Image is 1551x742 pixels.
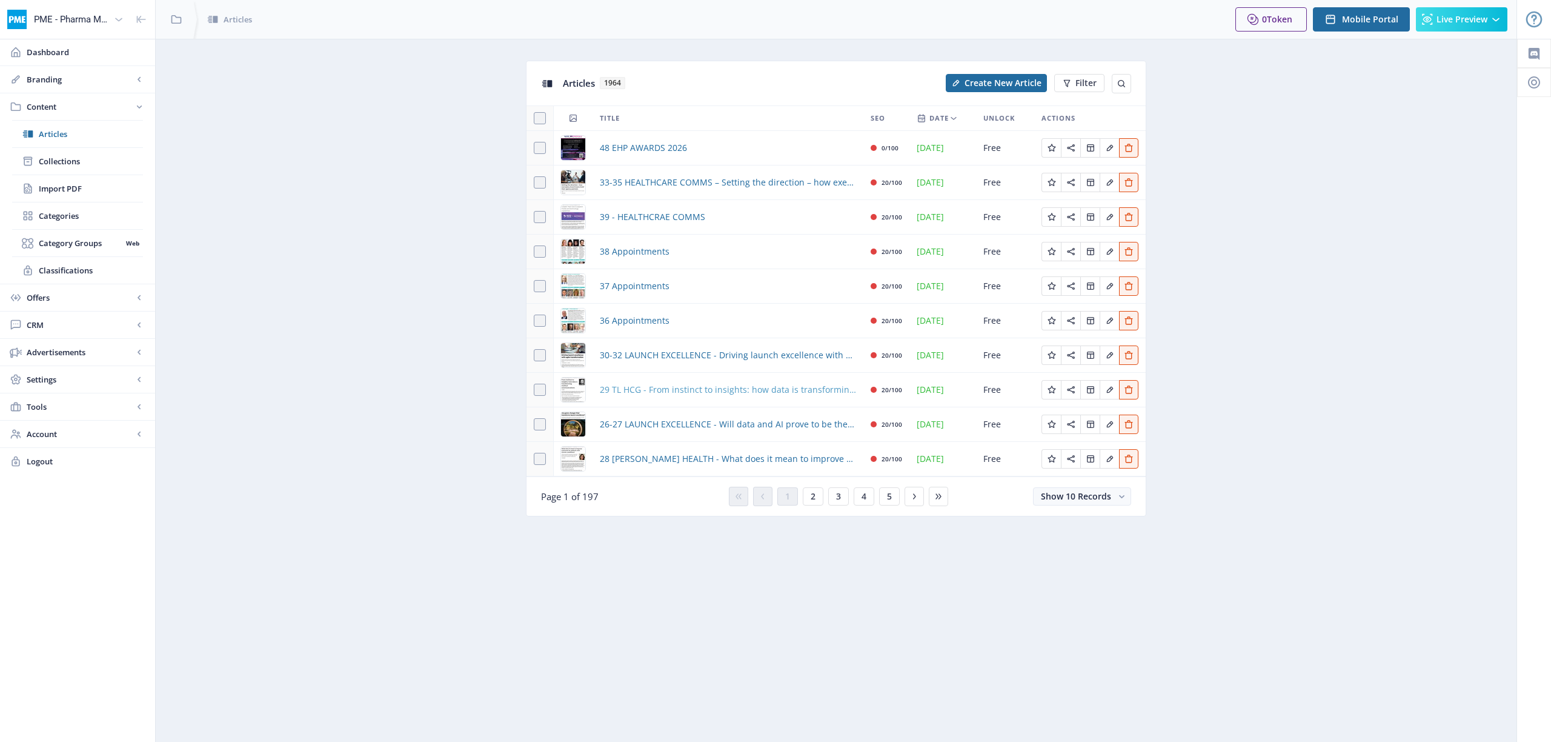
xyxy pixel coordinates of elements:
td: Free [976,165,1034,200]
span: Collections [39,155,143,167]
a: Edit page [1080,314,1100,326]
a: Edit page [1041,383,1061,395]
span: Filter [1075,78,1097,88]
a: New page [938,74,1047,92]
span: Mobile Portal [1342,15,1398,24]
img: 295747.jpg [561,239,585,264]
button: 2 [803,487,823,506]
td: [DATE] [909,373,976,407]
span: Categories [39,210,143,222]
a: Edit page [1080,210,1100,222]
span: Articles [39,128,143,140]
div: 20/100 [882,383,902,397]
td: [DATE] [909,200,976,235]
a: Edit page [1119,314,1138,326]
a: Articles [12,121,143,147]
div: 20/100 [882,452,902,466]
a: Edit page [1041,279,1061,291]
a: Edit page [1041,418,1061,429]
a: 39 - HEALTHCRAE COMMS [600,210,705,224]
div: 20/100 [882,417,902,432]
span: 5 [887,492,892,501]
img: 295749.jpg [561,170,585,195]
span: Dashboard [27,46,145,58]
a: 37 Appointments [600,279,669,293]
div: 20/100 [882,210,902,224]
button: 4 [854,487,874,506]
span: Date [929,111,949,125]
button: 0Token [1235,7,1307,32]
a: Edit page [1041,176,1061,187]
td: [DATE] [909,407,976,442]
span: SEO [871,111,885,125]
span: Tools [27,401,133,413]
a: Edit page [1100,210,1119,222]
span: Create New Article [965,78,1041,88]
div: 20/100 [882,313,902,328]
span: 1964 [600,77,625,89]
span: Logout [27,455,145,467]
span: Articles [563,77,595,89]
div: PME - Pharma Market [GEOGRAPHIC_DATA] [34,6,109,33]
img: 295741.jpg [561,412,585,436]
a: Edit page [1100,314,1119,326]
span: 4 [862,492,866,501]
div: 0/100 [882,141,898,155]
a: Edit page [1041,349,1061,360]
a: 30-32 LAUNCH EXCELLENCE - Driving launch excellence with agile transformation [600,348,856,363]
td: [DATE] [909,165,976,200]
a: Classifications [12,257,143,284]
a: Edit page [1061,245,1080,256]
span: Page 1 of 197 [541,490,599,503]
a: 26-27 LAUNCH EXCELLENCE - Will data and AI prove to be the game-changer that transforms [600,417,856,432]
a: Edit page [1080,141,1100,153]
span: 48 EHP AWARDS 2026 [600,141,687,155]
div: 20/100 [882,175,902,190]
a: Edit page [1119,452,1138,464]
span: Unlock [983,111,1015,125]
a: Edit page [1061,210,1080,222]
a: Edit page [1041,245,1061,256]
span: Token [1267,13,1292,25]
span: Actions [1041,111,1075,125]
a: Edit page [1119,245,1138,256]
a: Edit page [1119,279,1138,291]
a: Edit page [1100,349,1119,360]
span: Import PDF [39,182,143,195]
img: 295744.jpg [561,343,585,367]
img: 295742.jpg [561,378,585,402]
a: Edit page [1061,349,1080,360]
a: Edit page [1100,141,1119,153]
button: Mobile Portal [1313,7,1410,32]
img: properties.app_icon.png [7,10,27,29]
img: 295745.jpg [561,309,585,333]
a: Edit page [1080,418,1100,429]
button: Filter [1054,74,1104,92]
td: [DATE] [909,338,976,373]
td: [DATE] [909,235,976,269]
a: Edit page [1080,245,1100,256]
span: Articles [224,13,252,25]
a: Edit page [1100,383,1119,395]
a: Edit page [1061,452,1080,464]
a: 29 TL HCG - From instinct to insights: how data is transforming medical communications [600,383,856,397]
td: Free [976,131,1034,165]
span: Live Preview [1436,15,1487,24]
img: 295740.jpg [561,447,585,471]
a: Edit page [1041,210,1061,222]
button: 3 [828,487,849,506]
a: Edit page [1061,176,1080,187]
button: Create New Article [946,74,1047,92]
a: Edit page [1100,279,1119,291]
a: Edit page [1119,141,1138,153]
a: Edit page [1080,383,1100,395]
span: Offers [27,292,133,304]
a: Edit page [1080,279,1100,291]
a: Edit page [1080,349,1100,360]
a: 28 [PERSON_NAME] HEALTH - What does it mean to improve outcomes for patients with chronic [600,452,856,466]
a: Edit page [1119,176,1138,187]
